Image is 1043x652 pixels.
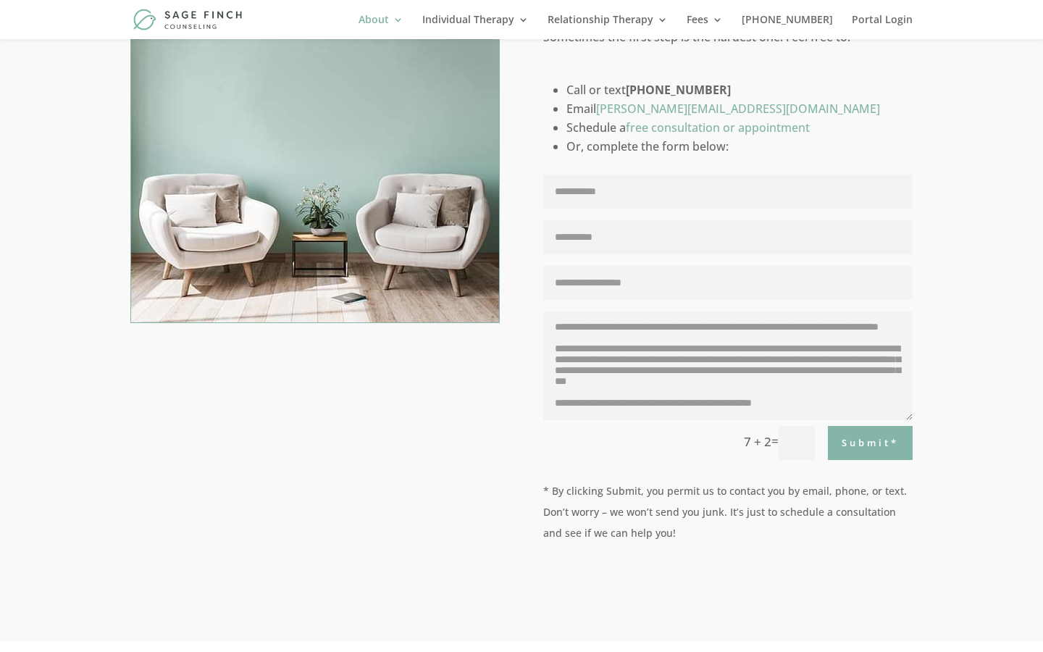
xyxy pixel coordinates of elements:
[739,426,815,460] p: =
[744,433,771,450] span: 7 + 2
[596,101,880,117] a: [PERSON_NAME][EMAIL_ADDRESS][DOMAIN_NAME]
[566,99,913,118] li: Email
[548,14,668,39] a: Relationship Therapy
[359,14,403,39] a: About
[566,118,913,137] li: Schedule a
[742,14,833,39] a: [PHONE_NUMBER]
[543,481,913,544] div: * By clicking Submit, you permit us to contact you by email, phone, or text. Don’t worry – we won...
[852,14,913,39] a: Portal Login
[422,14,529,39] a: Individual Therapy
[687,14,723,39] a: Fees
[566,137,913,156] li: Or, complete the form below:
[626,82,731,98] strong: [PHONE_NUMBER]
[626,120,810,135] a: free consultation or appointment
[566,80,913,99] li: Call or text
[543,27,913,59] p: Sometimes the first step is the hardest one. Feel free to:
[828,426,913,460] button: Submit*
[133,9,244,30] img: Sage Finch Counseling | LGBTQ+ Therapy in Plano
